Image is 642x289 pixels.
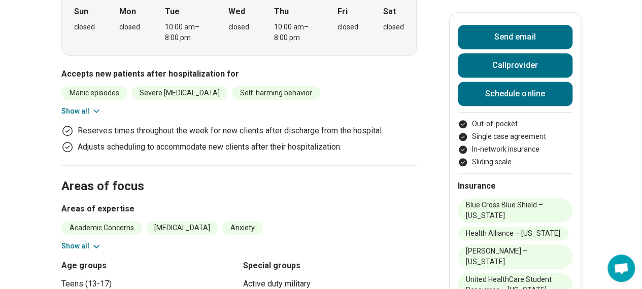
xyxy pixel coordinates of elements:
[458,119,572,129] li: Out-of-pocket
[232,86,320,100] li: Self-harming behavior
[131,86,228,100] li: Severe [MEDICAL_DATA]
[78,125,383,137] p: Reserves times throughout the week for new clients after discharge from the hospital.
[458,244,572,269] li: [PERSON_NAME] – [US_STATE]
[458,144,572,155] li: In-network insurance
[337,6,348,18] strong: Fri
[383,22,404,32] div: closed
[165,6,180,18] strong: Tue
[119,22,140,32] div: closed
[146,221,218,235] li: [MEDICAL_DATA]
[458,180,572,192] h2: Insurance
[165,22,204,43] div: 10:00 am – 8:00 pm
[274,22,313,43] div: 10:00 am – 8:00 pm
[61,260,235,272] h3: Age groups
[274,6,289,18] strong: Thu
[607,255,635,282] a: Open chat
[119,6,136,18] strong: Mon
[458,131,572,142] li: Single case agreement
[61,241,102,251] button: Show all
[228,6,245,18] strong: Wed
[228,22,249,32] div: closed
[61,154,417,195] h2: Areas of focus
[458,82,572,106] a: Schedule online
[74,6,88,18] strong: Sun
[458,53,572,78] button: Callprovider
[61,86,127,100] li: Manic episodes
[458,25,572,49] button: Send email
[74,22,95,32] div: closed
[61,221,142,235] li: Academic Concerns
[78,141,342,153] p: Adjusts scheduling to accommodate new clients after their hospitalization.
[243,260,417,272] h3: Special groups
[337,22,358,32] div: closed
[61,203,417,215] h3: Areas of expertise
[458,157,572,167] li: Sliding scale
[222,221,263,235] li: Anxiety
[61,68,417,80] h3: Accepts new patients after hospitalization for
[458,198,572,223] li: Blue Cross Blue Shield – [US_STATE]
[458,227,568,240] li: Health Alliance – [US_STATE]
[458,119,572,167] ul: Payment options
[61,106,102,117] button: Show all
[383,6,396,18] strong: Sat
